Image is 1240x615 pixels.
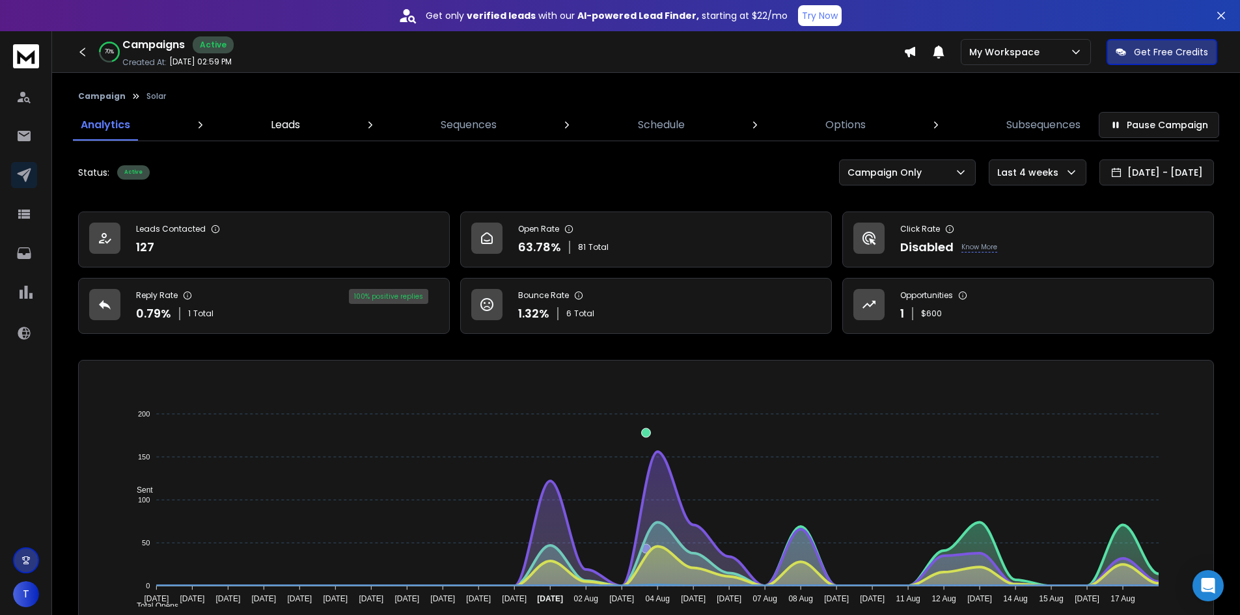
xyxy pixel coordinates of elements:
[752,594,777,603] tspan: 07 Aug
[138,453,150,461] tspan: 150
[921,308,942,319] p: $ 600
[900,238,954,256] p: Disabled
[215,594,240,603] tspan: [DATE]
[518,290,569,301] p: Bounce Rate
[961,242,997,253] p: Know More
[441,117,497,133] p: Sequences
[138,496,150,504] tspan: 100
[13,581,39,607] button: T
[900,224,940,234] p: Click Rate
[1192,570,1224,601] div: Open Intercom Messenger
[78,166,109,179] p: Status:
[433,109,504,141] a: Sequences
[144,594,169,603] tspan: [DATE]
[287,594,312,603] tspan: [DATE]
[460,212,832,267] a: Open Rate63.78%81Total
[263,109,308,141] a: Leads
[467,9,536,22] strong: verified leads
[127,601,178,610] span: Total Opens
[394,594,419,603] tspan: [DATE]
[73,109,138,141] a: Analytics
[122,37,185,53] h1: Campaigns
[105,48,114,56] p: 70 %
[13,44,39,68] img: logo
[967,594,992,603] tspan: [DATE]
[574,594,598,603] tspan: 02 Aug
[78,212,450,267] a: Leads Contacted127
[1075,594,1099,603] tspan: [DATE]
[1099,159,1214,185] button: [DATE] - [DATE]
[188,308,191,319] span: 1
[146,91,166,102] p: Solar
[426,9,788,22] p: Get only with our starting at $22/mo
[359,594,383,603] tspan: [DATE]
[1003,594,1027,603] tspan: 14 Aug
[127,485,153,495] span: Sent
[518,305,549,323] p: 1.32 %
[825,117,866,133] p: Options
[146,582,150,590] tspan: 0
[136,224,206,234] p: Leads Contacted
[1039,594,1063,603] tspan: 15 Aug
[117,165,150,180] div: Active
[537,594,563,603] tspan: [DATE]
[271,117,300,133] p: Leads
[574,308,594,319] span: Total
[518,238,561,256] p: 63.78 %
[1107,39,1217,65] button: Get Free Credits
[1134,46,1208,59] p: Get Free Credits
[896,594,920,603] tspan: 11 Aug
[798,5,842,26] button: Try Now
[502,594,527,603] tspan: [DATE]
[860,594,885,603] tspan: [DATE]
[193,308,214,319] span: Total
[1006,117,1081,133] p: Subsequences
[638,117,685,133] p: Schedule
[518,224,559,234] p: Open Rate
[802,9,838,22] p: Try Now
[931,594,956,603] tspan: 12 Aug
[824,594,849,603] tspan: [DATE]
[1110,594,1135,603] tspan: 17 Aug
[578,242,586,253] span: 81
[251,594,276,603] tspan: [DATE]
[577,9,699,22] strong: AI-powered Lead Finder,
[430,594,455,603] tspan: [DATE]
[999,109,1088,141] a: Subsequences
[847,166,927,179] p: Campaign Only
[122,57,167,68] p: Created At:
[323,594,348,603] tspan: [DATE]
[609,594,634,603] tspan: [DATE]
[138,410,150,418] tspan: 200
[588,242,609,253] span: Total
[460,278,832,334] a: Bounce Rate1.32%6Total
[645,594,669,603] tspan: 04 Aug
[136,305,171,323] p: 0.79 %
[1099,112,1219,138] button: Pause Campaign
[78,278,450,334] a: Reply Rate0.79%1Total100% positive replies
[78,91,126,102] button: Campaign
[566,308,572,319] span: 6
[81,117,130,133] p: Analytics
[193,36,234,53] div: Active
[818,109,874,141] a: Options
[169,57,232,67] p: [DATE] 02:59 PM
[136,290,178,301] p: Reply Rate
[900,305,904,323] p: 1
[969,46,1045,59] p: My Workspace
[717,594,741,603] tspan: [DATE]
[142,539,150,547] tspan: 50
[349,289,428,304] div: 100 % positive replies
[466,594,491,603] tspan: [DATE]
[842,278,1214,334] a: Opportunities1$600
[900,290,953,301] p: Opportunities
[136,238,154,256] p: 127
[997,166,1064,179] p: Last 4 weeks
[180,594,204,603] tspan: [DATE]
[630,109,693,141] a: Schedule
[788,594,812,603] tspan: 08 Aug
[842,212,1214,267] a: Click RateDisabledKnow More
[681,594,706,603] tspan: [DATE]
